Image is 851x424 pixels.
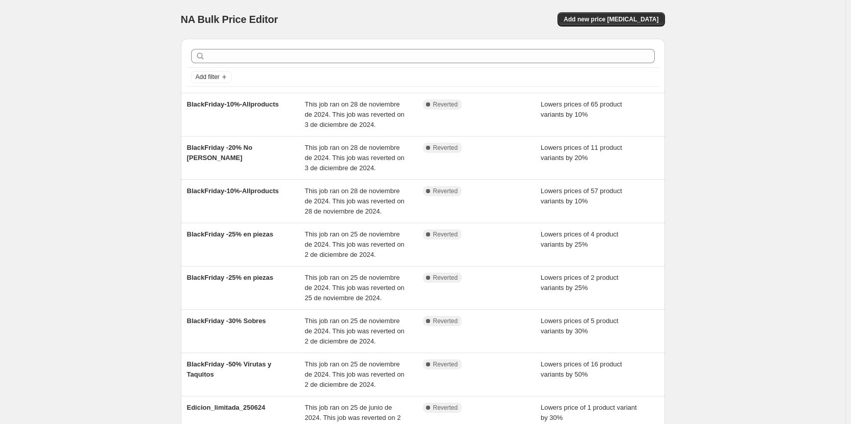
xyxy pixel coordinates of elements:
[433,187,458,195] span: Reverted
[187,187,279,195] span: BlackFriday-10%-Allproducts
[433,274,458,282] span: Reverted
[541,274,618,291] span: Lowers prices of 2 product variants by 25%
[305,100,405,128] span: This job ran on 28 de noviembre de 2024. This job was reverted on 3 de diciembre de 2024.
[433,230,458,238] span: Reverted
[305,274,405,302] span: This job ran on 25 de noviembre de 2024. This job was reverted on 25 de noviembre de 2024.
[191,71,232,83] button: Add filter
[187,230,274,238] span: BlackFriday -25% en piezas
[433,404,458,412] span: Reverted
[305,360,405,388] span: This job ran on 25 de noviembre de 2024. This job was reverted on 2 de diciembre de 2024.
[541,404,637,421] span: Lowers price of 1 product variant by 30%
[305,144,405,172] span: This job ran on 28 de noviembre de 2024. This job was reverted on 3 de diciembre de 2024.
[305,230,405,258] span: This job ran on 25 de noviembre de 2024. This job was reverted on 2 de diciembre de 2024.
[433,360,458,368] span: Reverted
[187,360,272,378] span: BlackFriday -50% Virutas y Taquitos
[305,317,405,345] span: This job ran on 25 de noviembre de 2024. This job was reverted on 2 de diciembre de 2024.
[433,100,458,109] span: Reverted
[433,144,458,152] span: Reverted
[541,187,622,205] span: Lowers prices of 57 product variants by 10%
[196,73,220,81] span: Add filter
[541,230,618,248] span: Lowers prices of 4 product variants by 25%
[305,187,405,215] span: This job ran on 28 de noviembre de 2024. This job was reverted on 28 de noviembre de 2024.
[187,274,274,281] span: BlackFriday -25% en piezas
[541,317,618,335] span: Lowers prices of 5 product variants by 30%
[181,14,278,25] span: NA Bulk Price Editor
[187,317,266,325] span: BlackFriday -30% Sobres
[187,404,265,411] span: Edicion_limitada_250624
[541,100,622,118] span: Lowers prices of 65 product variants by 10%
[564,15,658,23] span: Add new price [MEDICAL_DATA]
[541,144,622,162] span: Lowers prices of 11 product variants by 20%
[187,100,279,108] span: BlackFriday-10%-Allproducts
[557,12,664,26] button: Add new price [MEDICAL_DATA]
[433,317,458,325] span: Reverted
[187,144,253,162] span: BlackFriday -20% No [PERSON_NAME]
[541,360,622,378] span: Lowers prices of 16 product variants by 50%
